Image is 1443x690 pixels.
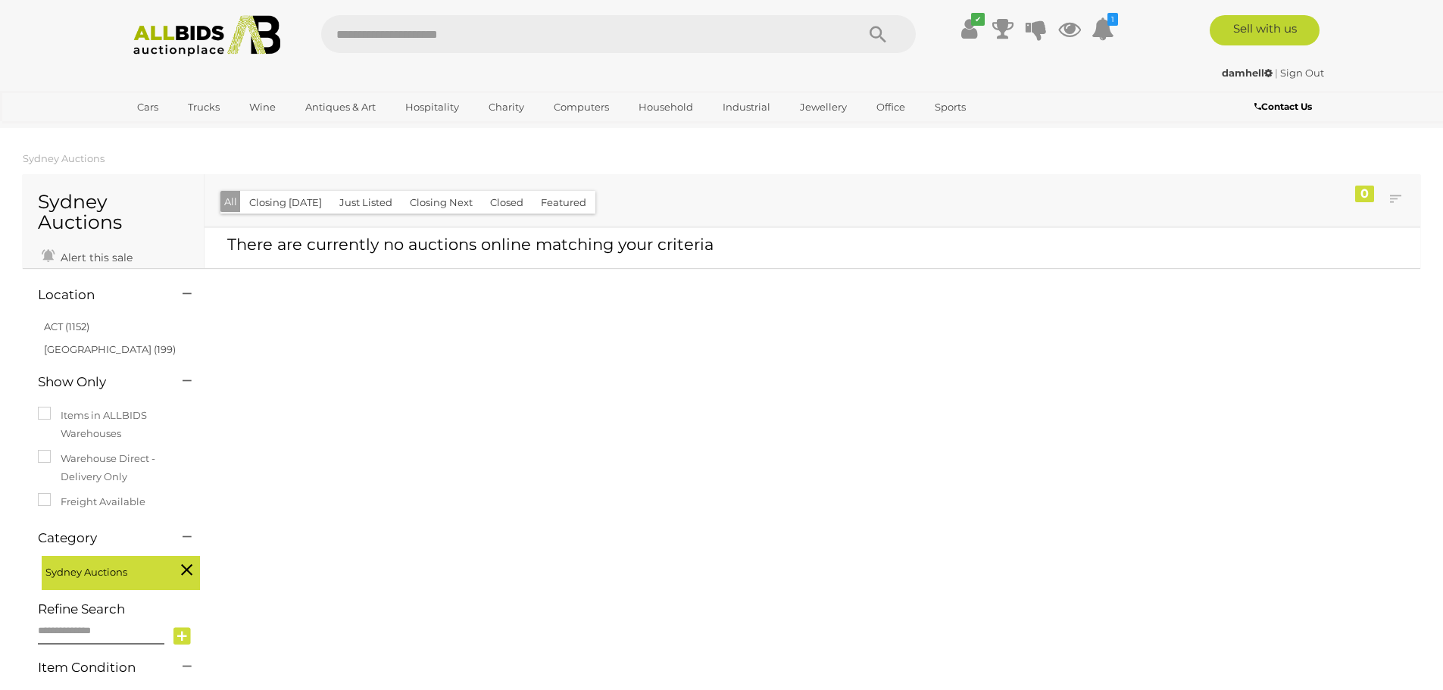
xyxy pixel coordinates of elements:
label: Freight Available [38,493,145,510]
a: ✔ [958,15,981,42]
strong: damhell [1222,67,1273,79]
a: Computers [544,95,619,120]
button: Featured [532,191,595,214]
span: Alert this sale [57,251,133,264]
a: Trucks [178,95,230,120]
a: Cars [127,95,168,120]
a: Contact Us [1254,98,1316,115]
div: 0 [1355,186,1374,202]
a: 1 [1092,15,1114,42]
button: Closing Next [401,191,482,214]
a: Charity [479,95,534,120]
img: Allbids.com.au [125,15,289,57]
h4: Location [38,288,160,302]
a: Sell with us [1210,15,1320,45]
button: Closed [481,191,533,214]
h1: Sydney Auctions [38,192,189,233]
a: Alert this sale [38,245,136,267]
button: Just Listed [330,191,401,214]
label: Warehouse Direct - Delivery Only [38,450,189,485]
h4: Category [38,531,160,545]
a: Wine [239,95,286,120]
a: Sydney Auctions [23,152,105,164]
a: Household [629,95,703,120]
a: Hospitality [395,95,469,120]
span: Sydney Auctions [45,560,159,581]
label: Items in ALLBIDS Warehouses [38,407,189,442]
a: Antiques & Art [295,95,386,120]
a: Sports [925,95,976,120]
a: ACT (1152) [44,320,89,333]
a: Office [867,95,915,120]
button: All [220,191,241,213]
a: Industrial [713,95,780,120]
a: [GEOGRAPHIC_DATA] [127,120,255,145]
span: | [1275,67,1278,79]
button: Search [840,15,916,53]
i: 1 [1107,13,1118,26]
b: Contact Us [1254,101,1312,112]
i: ✔ [971,13,985,26]
h4: Refine Search [38,602,200,617]
span: There are currently no auctions online matching your criteria [227,235,714,254]
a: Sign Out [1280,67,1324,79]
h4: Item Condition [38,660,160,675]
h4: Show Only [38,375,160,389]
a: damhell [1222,67,1275,79]
a: Jewellery [790,95,857,120]
a: [GEOGRAPHIC_DATA] (199) [44,343,176,355]
button: Closing [DATE] [240,191,331,214]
